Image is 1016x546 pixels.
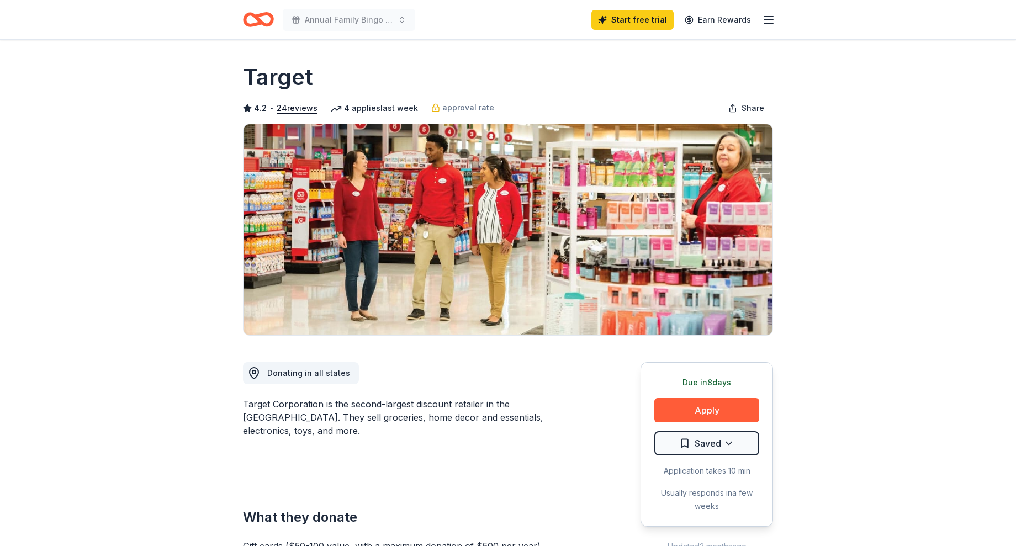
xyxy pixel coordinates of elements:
span: Saved [695,436,721,450]
div: 4 applies last week [331,102,418,115]
div: Application takes 10 min [654,464,759,478]
button: Apply [654,398,759,422]
a: Earn Rewards [678,10,758,30]
span: Donating in all states [267,368,350,378]
button: Annual Family Bingo Night 2025 [283,9,415,31]
img: Image for Target [244,124,772,335]
span: • [270,104,274,113]
div: Usually responds in a few weeks [654,486,759,513]
span: Annual Family Bingo Night 2025 [305,13,393,26]
a: Start free trial [591,10,674,30]
button: Share [719,97,773,119]
span: Share [742,102,764,115]
h2: What they donate [243,508,588,526]
div: Due in 8 days [654,376,759,389]
button: Saved [654,431,759,455]
button: 24reviews [277,102,317,115]
h1: Target [243,62,313,93]
span: 4.2 [254,102,267,115]
span: approval rate [442,101,494,114]
a: Home [243,7,274,33]
a: approval rate [431,101,494,114]
div: Target Corporation is the second-largest discount retailer in the [GEOGRAPHIC_DATA]. They sell gr... [243,397,588,437]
